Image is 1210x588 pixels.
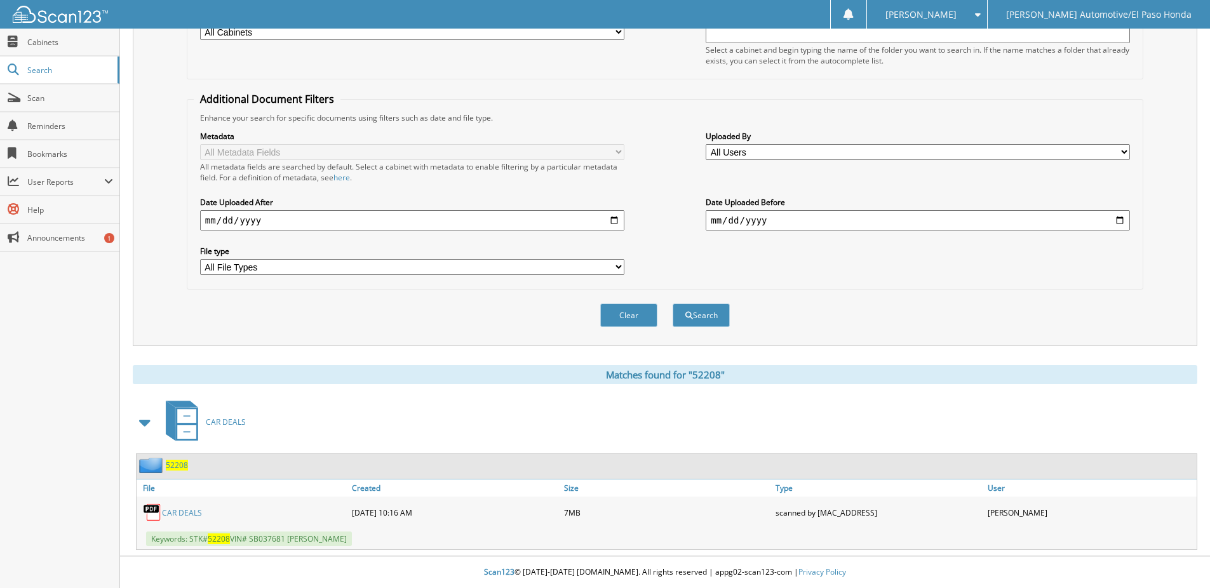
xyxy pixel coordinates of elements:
span: Bookmarks [27,149,113,159]
a: File [137,479,349,497]
a: Privacy Policy [798,566,846,577]
span: 52208 [208,533,230,544]
input: end [706,210,1130,231]
iframe: Chat Widget [1146,527,1210,588]
a: 52208 [166,460,188,471]
a: User [985,479,1197,497]
a: CAR DEALS [158,397,246,447]
span: [PERSON_NAME] Automotive/El Paso Honda [1006,11,1192,18]
label: File type [200,246,624,257]
div: © [DATE]-[DATE] [DOMAIN_NAME]. All rights reserved | appg02-scan123-com | [120,557,1210,588]
span: Keywords: STK# VIN# SB037681 [PERSON_NAME] [146,531,352,546]
a: Type [772,479,985,497]
span: Help [27,204,113,215]
span: Scan123 [484,566,514,577]
label: Date Uploaded After [200,197,624,208]
div: [DATE] 10:16 AM [349,500,561,525]
img: folder2.png [139,457,166,473]
span: CAR DEALS [206,417,246,427]
label: Date Uploaded Before [706,197,1130,208]
div: All metadata fields are searched by default. Select a cabinet with metadata to enable filtering b... [200,161,624,183]
a: here [333,172,350,183]
span: Cabinets [27,37,113,48]
span: Search [27,65,111,76]
img: scan123-logo-white.svg [13,6,108,23]
span: Announcements [27,232,113,243]
input: start [200,210,624,231]
span: User Reports [27,177,104,187]
div: 1 [104,233,114,243]
span: [PERSON_NAME] [885,11,957,18]
div: [PERSON_NAME] [985,500,1197,525]
img: PDF.png [143,503,162,522]
div: 7MB [561,500,773,525]
span: Scan [27,93,113,104]
label: Uploaded By [706,131,1130,142]
div: Enhance your search for specific documents using filters such as date and file type. [194,112,1136,123]
span: Reminders [27,121,113,131]
a: CAR DEALS [162,507,202,518]
a: Created [349,479,561,497]
button: Search [673,304,730,327]
legend: Additional Document Filters [194,92,340,106]
div: Matches found for "52208" [133,365,1197,384]
label: Metadata [200,131,624,142]
div: scanned by [MAC_ADDRESS] [772,500,985,525]
div: Select a cabinet and begin typing the name of the folder you want to search in. If the name match... [706,44,1130,66]
button: Clear [600,304,657,327]
a: Size [561,479,773,497]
